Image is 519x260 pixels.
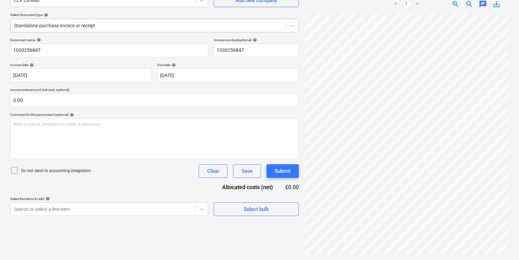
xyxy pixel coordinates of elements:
span: help [68,113,74,117]
input: Invoice total amount (net cost, optional) [10,93,299,107]
div: Document name [10,38,208,42]
div: Select bulk [244,205,269,214]
p: Do not send to accounting integration [21,168,91,174]
button: Save [233,164,261,178]
input: Invoice number [214,44,299,57]
button: Select bulk [214,202,299,216]
iframe: Chat Widget [485,227,519,260]
button: Submit [266,164,299,178]
div: Comment for the accountant (optional) [10,112,299,117]
input: Due date not specified [157,68,299,82]
div: Select document type [10,13,299,17]
div: Due date [157,63,299,67]
div: Save [242,167,253,175]
p: Invoice total amount (net cost, optional) [10,88,299,93]
div: Invoice date [10,63,152,67]
span: help [170,63,176,67]
div: Submit [275,167,291,175]
input: Document name [10,44,208,57]
span: help [28,63,34,67]
div: Select line-items to add [10,197,208,201]
div: Allocated costs (net) [210,183,284,191]
button: Clear [199,164,228,178]
div: Clear [207,167,219,175]
span: help [43,13,48,17]
span: help [35,38,41,42]
div: Invoice number (optional) [214,38,299,42]
input: Invoice date not specified [10,68,152,82]
div: £0.00 [284,183,299,191]
span: help [44,197,50,201]
span: help [251,38,257,42]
